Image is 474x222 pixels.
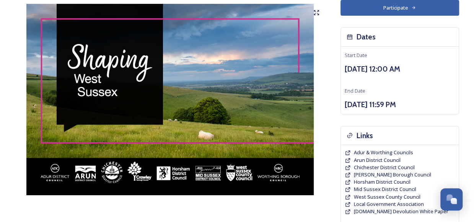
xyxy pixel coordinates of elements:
a: West Sussex County Council [354,193,420,201]
a: Mid Sussex District Council [354,186,416,193]
a: Local Government Association [354,201,424,208]
h3: [DATE] 11:59 PM [345,99,455,110]
a: [PERSON_NAME] Borough Council [354,171,431,178]
span: End Date [345,87,365,94]
a: Chichester District Council [354,164,415,171]
a: Horsham District Council [354,178,410,186]
a: Adur & Worthing Councils [354,149,413,156]
h3: [DATE] 12:00 AM [345,64,455,75]
a: Arun District Council [354,157,401,164]
span: Start Date [345,52,367,59]
a: [DOMAIN_NAME] Devolution White Paper [354,208,448,215]
button: Open Chat [440,188,463,211]
span: Arun District Council [354,157,401,163]
h3: Links [357,130,373,141]
h3: Dates [357,31,376,42]
span: Mid Sussex District Council [354,186,416,193]
span: Local Government Association [354,201,424,207]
